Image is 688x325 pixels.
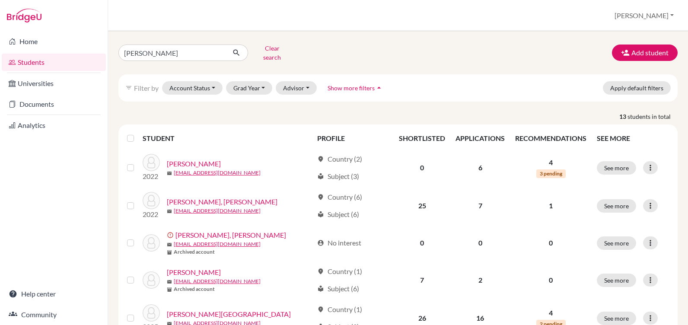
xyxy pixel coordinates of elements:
[515,238,586,248] p: 0
[167,171,172,176] span: mail
[174,285,215,293] b: Archived account
[167,242,172,247] span: mail
[450,149,510,187] td: 6
[597,199,636,213] button: See more
[2,306,106,323] a: Community
[515,201,586,211] p: 1
[248,41,296,64] button: Clear search
[320,81,391,95] button: Show more filtersarrow_drop_up
[515,275,586,285] p: 0
[450,225,510,261] td: 0
[619,112,627,121] strong: 13
[536,169,566,178] span: 3 pending
[312,128,394,149] th: PROFILE
[143,171,160,182] p: 2022
[167,267,221,277] a: [PERSON_NAME]
[317,306,324,313] span: location_on
[317,171,359,182] div: Subject (3)
[317,268,324,275] span: location_on
[317,304,362,315] div: Country (1)
[394,128,450,149] th: SHORTLISTED
[162,81,223,95] button: Account Status
[143,192,160,209] img: Pineda Rivera, Camila
[317,266,362,277] div: Country (1)
[2,54,106,71] a: Students
[611,7,678,24] button: [PERSON_NAME]
[394,187,450,225] td: 25
[125,84,132,91] i: filter_list
[317,285,324,292] span: local_library
[597,274,636,287] button: See more
[174,240,261,248] a: [EMAIL_ADDRESS][DOMAIN_NAME]
[226,81,273,95] button: Grad Year
[174,207,261,215] a: [EMAIL_ADDRESS][DOMAIN_NAME]
[394,261,450,299] td: 7
[317,173,324,180] span: local_library
[2,285,106,303] a: Help center
[612,45,678,61] button: Add student
[174,169,261,177] a: [EMAIL_ADDRESS][DOMAIN_NAME]
[317,209,359,220] div: Subject (6)
[167,209,172,214] span: mail
[143,234,160,252] img: Pineda Rivera, Otto Mauricio
[7,9,41,22] img: Bridge-U
[175,230,286,240] a: [PERSON_NAME], [PERSON_NAME]
[603,81,671,95] button: Apply default filters
[2,33,106,50] a: Home
[317,192,362,202] div: Country (6)
[174,277,261,285] a: [EMAIL_ADDRESS][DOMAIN_NAME]
[174,248,215,256] b: Archived account
[167,279,172,284] span: mail
[450,187,510,225] td: 7
[143,271,160,289] img: Rivera, Abdiel
[317,211,324,218] span: local_library
[510,128,592,149] th: RECOMMENDATIONS
[143,304,160,322] img: Rivera, Diego
[317,156,324,162] span: location_on
[450,128,510,149] th: APPLICATIONS
[143,209,160,220] p: 2022
[167,197,277,207] a: [PERSON_NAME], [PERSON_NAME]
[592,128,674,149] th: SEE MORE
[375,83,383,92] i: arrow_drop_up
[134,84,159,92] span: Filter by
[167,309,291,319] a: [PERSON_NAME][GEOGRAPHIC_DATA]
[167,287,172,292] span: inventory_2
[328,84,375,92] span: Show more filters
[2,96,106,113] a: Documents
[597,161,636,175] button: See more
[143,154,160,171] img: Contag Rivera, Andres
[317,284,359,294] div: Subject (6)
[317,194,324,201] span: location_on
[394,149,450,187] td: 0
[118,45,226,61] input: Find student by name...
[515,308,586,318] p: 4
[597,312,636,325] button: See more
[167,232,175,239] span: error_outline
[317,154,362,164] div: Country (2)
[143,128,312,149] th: STUDENT
[167,250,172,255] span: inventory_2
[317,238,361,248] div: No interest
[317,239,324,246] span: account_circle
[597,236,636,250] button: See more
[450,261,510,299] td: 2
[394,225,450,261] td: 0
[627,112,678,121] span: students in total
[167,159,221,169] a: [PERSON_NAME]
[2,75,106,92] a: Universities
[2,117,106,134] a: Analytics
[515,157,586,168] p: 4
[276,81,317,95] button: Advisor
